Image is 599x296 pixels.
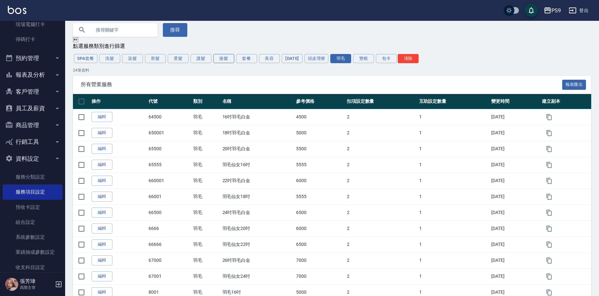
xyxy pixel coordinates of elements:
[294,173,345,189] td: 6000
[259,54,280,63] button: 美容
[345,94,418,109] th: 扣項設定數量
[418,173,490,189] td: 1
[3,100,63,117] button: 員工及薪資
[294,236,345,252] td: 6500
[418,94,490,109] th: 互助設定數量
[418,125,490,141] td: 1
[294,221,345,236] td: 6000
[3,150,63,167] button: 資料設定
[525,4,538,17] button: save
[20,285,53,290] p: 高階主管
[490,141,540,157] td: [DATE]
[345,157,418,173] td: 2
[236,54,257,63] button: 套餐
[566,5,591,17] button: 登出
[562,81,586,87] a: 報表匯出
[562,80,586,90] button: 報表匯出
[147,141,192,157] td: 65500
[92,223,112,234] a: 編輯
[147,109,192,125] td: 64500
[3,184,63,199] a: 服務項目設定
[191,54,211,63] button: 護髮
[345,205,418,221] td: 2
[305,54,329,63] button: 頭皮理療
[294,141,345,157] td: 5500
[168,54,189,63] button: 燙髮
[213,54,234,63] button: 接髮
[490,205,540,221] td: [DATE]
[92,128,112,138] a: 編輯
[20,278,53,285] h5: 張芳瑋
[145,54,166,63] button: 剪髮
[221,173,294,189] td: 22吋羽毛白金
[418,252,490,268] td: 1
[192,236,221,252] td: 羽毛
[73,67,591,73] p: 24 筆資料
[3,17,63,32] a: 現場電腦打卡
[418,109,490,125] td: 1
[192,141,221,157] td: 羽毛
[294,94,345,109] th: 參考價格
[192,157,221,173] td: 羽毛
[192,109,221,125] td: 羽毛
[192,94,221,109] th: 類別
[3,50,63,67] button: 預約管理
[490,125,540,141] td: [DATE]
[74,54,97,63] button: SPA套餐
[147,125,192,141] td: 650001
[163,23,187,37] button: 搜尋
[345,236,418,252] td: 2
[3,66,63,83] button: 報表及分析
[92,144,112,154] a: 編輯
[282,54,303,63] button: [DATE]
[345,189,418,205] td: 2
[147,173,192,189] td: 660001
[540,94,591,109] th: 建立副本
[92,255,112,265] a: 編輯
[147,252,192,268] td: 67000
[345,109,418,125] td: 2
[294,205,345,221] td: 6500
[418,141,490,157] td: 1
[490,189,540,205] td: [DATE]
[345,221,418,236] td: 2
[490,94,540,109] th: 變更時間
[221,205,294,221] td: 24吋羽毛白金
[490,109,540,125] td: [DATE]
[353,54,374,63] button: 雙棍
[221,125,294,141] td: 18吋羽毛白金
[345,173,418,189] td: 2
[192,173,221,189] td: 羽毛
[418,157,490,173] td: 1
[147,268,192,284] td: 67001
[345,268,418,284] td: 2
[192,268,221,284] td: 羽毛
[192,189,221,205] td: 羽毛
[221,157,294,173] td: 羽毛仙女16吋
[490,157,540,173] td: [DATE]
[99,54,120,63] button: 洗髮
[8,6,26,14] img: Logo
[221,94,294,109] th: 名稱
[490,236,540,252] td: [DATE]
[3,133,63,150] button: 行銷工具
[147,94,192,109] th: 代號
[92,112,112,122] a: 編輯
[221,141,294,157] td: 20吋羽毛白金
[90,94,147,109] th: 操作
[3,117,63,134] button: 商品管理
[551,7,561,15] div: PS9
[3,200,63,215] a: 預收卡設定
[92,160,112,170] a: 編輯
[418,268,490,284] td: 1
[418,205,490,221] td: 1
[418,189,490,205] td: 1
[147,157,192,173] td: 65555
[92,271,112,281] a: 編輯
[147,205,192,221] td: 66500
[490,173,540,189] td: [DATE]
[92,192,112,202] a: 編輯
[221,189,294,205] td: 羽毛仙女18吋
[3,32,63,47] a: 掃碼打卡
[345,141,418,157] td: 2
